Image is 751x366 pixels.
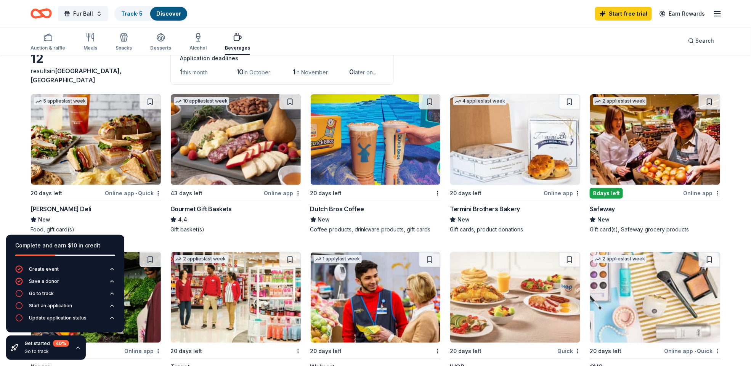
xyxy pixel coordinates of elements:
div: Snacks [116,45,132,51]
button: Update application status [15,314,115,326]
div: Food, gift card(s) [30,226,161,233]
div: Online app Quick [664,346,721,356]
a: Image for Gourmet Gift Baskets10 applieslast week43 days leftOnline appGourmet Gift Baskets4.4Gif... [170,94,301,233]
div: Alcohol [189,45,207,51]
div: 20 days left [450,347,481,356]
span: 1 [180,68,183,76]
div: Beverages [225,45,250,51]
div: 1 apply last week [314,255,362,263]
div: Gift cards, product donations [450,226,581,233]
a: Discover [156,10,181,17]
div: 20 days left [310,347,342,356]
div: 20 days left [450,189,481,198]
span: in [30,67,122,84]
button: Search [682,33,721,48]
div: 10 applies last week [174,97,229,105]
button: Meals [83,30,97,55]
div: Online app [544,188,581,198]
img: Image for Safeway [590,94,720,185]
div: Create event [29,266,59,272]
button: Beverages [225,30,250,55]
button: Fur Ball [58,6,108,21]
div: 40 % [53,340,69,347]
div: 20 days left [170,347,202,356]
span: in November [295,69,328,75]
button: Go to track [15,290,115,302]
div: Go to track [24,348,69,355]
div: Update application status [29,315,87,321]
span: Search [696,36,714,45]
a: Earn Rewards [655,7,710,21]
span: 10 [236,68,244,76]
div: Complete and earn $10 in credit [15,241,115,250]
div: Safeway [590,204,615,213]
span: New [597,215,610,224]
div: 5 applies last week [34,97,87,105]
span: 4.4 [178,215,187,224]
img: Image for McAlister's Deli [31,94,161,185]
div: Quick [557,346,581,356]
div: Online app [684,188,721,198]
div: 2 applies last week [593,97,647,105]
button: Auction & raffle [30,30,65,55]
div: 43 days left [170,189,202,198]
span: [GEOGRAPHIC_DATA], [GEOGRAPHIC_DATA] [30,67,122,84]
img: Image for Termini Brothers Bakery [450,94,580,185]
div: Meals [83,45,97,51]
div: 20 days left [590,347,621,356]
div: Gift card(s), Safeway grocery products [590,226,721,233]
button: Alcohol [189,30,207,55]
a: Image for Dutch Bros Coffee20 days leftDutch Bros CoffeeNewCoffee products, drinkware products, g... [310,94,441,233]
a: Image for Safeway2 applieslast week8days leftOnline appSafewayNewGift card(s), Safeway grocery pr... [590,94,721,233]
div: Termini Brothers Bakery [450,204,520,213]
div: 20 days left [30,189,62,198]
div: Coffee products, drinkware products, gift cards [310,226,441,233]
a: Track· 5 [121,10,143,17]
div: Get started [24,340,69,347]
div: 8 days left [590,188,623,199]
a: Image for McAlister's Deli5 applieslast week20 days leftOnline app•Quick[PERSON_NAME] DeliNewFood... [30,94,161,233]
div: 2 applies last week [593,255,647,263]
div: Desserts [150,45,171,51]
img: Image for Target [171,252,301,343]
img: Image for Walmart [311,252,441,343]
span: in October [244,69,270,75]
div: Dutch Bros Coffee [310,204,364,213]
div: 12 [30,51,161,66]
span: • [695,348,696,354]
span: 1 [293,68,295,76]
div: Online app Quick [105,188,161,198]
div: Go to track [29,291,54,297]
span: this month [183,69,208,75]
div: [PERSON_NAME] Deli [30,204,91,213]
div: Online app [264,188,301,198]
div: 4 applies last week [453,97,507,105]
span: later on... [354,69,376,75]
a: Start free trial [595,7,652,21]
div: Auction & raffle [30,45,65,51]
div: results [30,66,161,85]
button: Desserts [150,30,171,55]
img: Image for Dutch Bros Coffee [311,94,441,185]
span: • [135,190,137,196]
a: Image for Termini Brothers Bakery4 applieslast week20 days leftOnline appTermini Brothers BakeryN... [450,94,581,233]
div: Gourmet Gift Baskets [170,204,232,213]
span: Fur Ball [73,9,93,18]
a: Home [30,5,52,22]
span: New [457,215,470,224]
button: Create event [15,265,115,278]
button: Snacks [116,30,132,55]
button: Track· 5Discover [114,6,188,21]
div: Gift basket(s) [170,226,301,233]
button: Save a donor [15,278,115,290]
img: Image for IHOP [450,252,580,343]
div: Application deadlines [180,54,384,63]
span: 0 [349,68,354,76]
div: Start an application [29,303,72,309]
img: Image for QVC [590,252,720,343]
span: New [38,215,50,224]
div: Save a donor [29,278,59,284]
button: Start an application [15,302,115,314]
img: Image for Gourmet Gift Baskets [171,94,301,185]
div: 2 applies last week [174,255,227,263]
